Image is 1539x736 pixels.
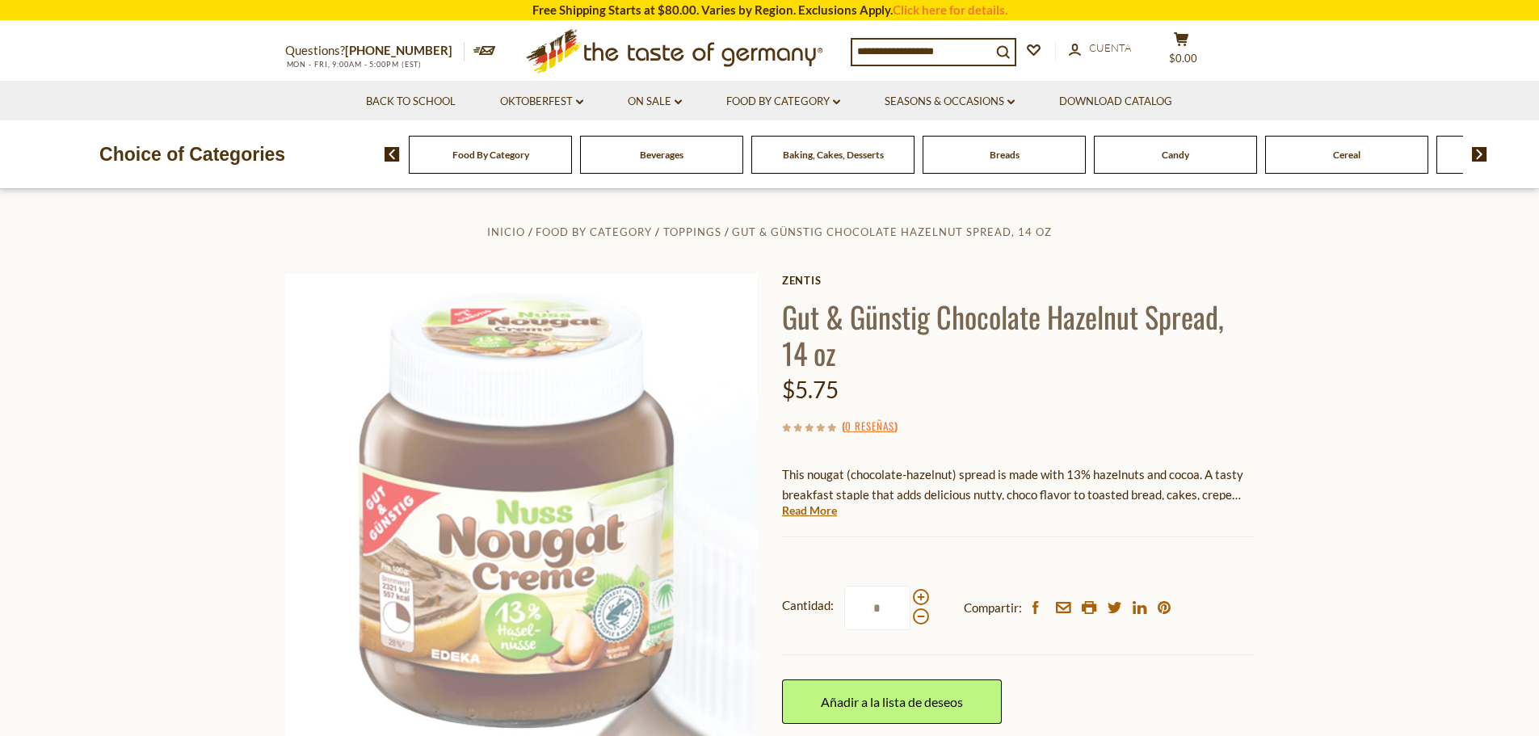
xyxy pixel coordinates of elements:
a: Back to School [366,93,456,111]
a: Gut & Günstig Chocolate Hazelnut Spread, 14 oz [732,225,1052,238]
a: [PHONE_NUMBER] [345,43,452,57]
a: Download Catalog [1059,93,1172,111]
a: Cuenta [1069,40,1131,57]
img: previous arrow [385,147,400,162]
a: Read More [782,503,837,519]
a: Zentis [782,274,1255,287]
a: Inicio [487,225,525,238]
a: Candy [1162,149,1189,161]
a: Toppings [663,225,721,238]
a: Food By Category [452,149,529,161]
span: MON - FRI, 9:00AM - 5:00PM (EST) [285,60,423,69]
a: On Sale [628,93,682,111]
span: Cuenta [1089,41,1131,54]
img: next arrow [1472,147,1487,162]
a: Añadir a la lista de deseos [782,679,1002,724]
span: $5.75 [782,376,839,403]
a: Beverages [640,149,683,161]
a: Click here for details. [893,2,1007,17]
span: Compartir: [964,598,1022,618]
span: ( ) [842,418,898,434]
a: Oktoberfest [500,93,583,111]
a: Breads [990,149,1020,161]
span: $0.00 [1169,52,1197,65]
a: Food By Category [726,93,840,111]
input: Cantidad: [844,586,910,630]
a: Food By Category [536,225,652,238]
strong: Cantidad: [782,595,834,616]
a: 0 reseñas [845,418,894,435]
button: $0.00 [1158,32,1206,72]
a: Seasons & Occasions [885,93,1015,111]
p: This nougat (chocolate-hazelnut) spread is made with 13% hazelnuts and cocoa. A tasty breakfast s... [782,465,1255,505]
a: Baking, Cakes, Desserts [783,149,884,161]
h1: Gut & Günstig Chocolate Hazelnut Spread, 14 oz [782,298,1255,371]
p: Questions? [285,40,465,61]
a: Cereal [1333,149,1360,161]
